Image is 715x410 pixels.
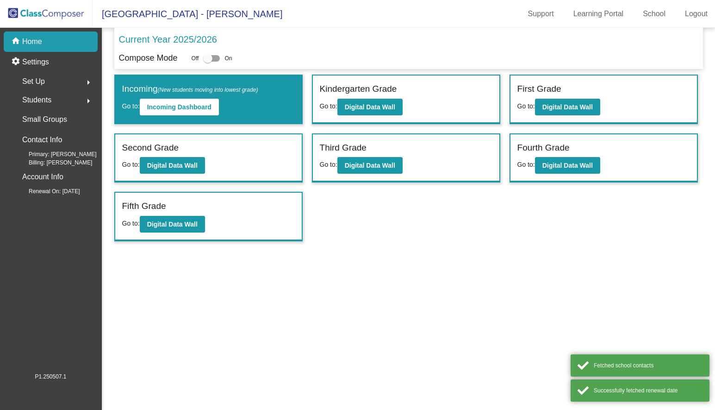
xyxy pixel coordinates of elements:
[11,57,22,68] mat-icon: settings
[122,141,179,155] label: Second Grade
[594,386,703,395] div: Successfully fetched renewal date
[542,103,593,111] b: Digital Data Wall
[22,75,45,88] span: Set Up
[535,99,600,115] button: Digital Data Wall
[147,162,198,169] b: Digital Data Wall
[635,6,673,21] a: School
[345,103,395,111] b: Digital Data Wall
[542,162,593,169] b: Digital Data Wall
[22,36,42,47] p: Home
[122,200,166,213] label: Fifth Grade
[122,220,140,227] span: Go to:
[119,52,178,64] p: Compose Mode
[22,113,67,126] p: Small Groups
[93,6,282,21] span: [GEOGRAPHIC_DATA] - [PERSON_NAME]
[122,161,140,168] span: Go to:
[22,170,63,183] p: Account Info
[22,94,51,107] span: Students
[535,157,600,174] button: Digital Data Wall
[517,161,535,168] span: Go to:
[224,54,232,63] span: On
[320,161,337,168] span: Go to:
[11,36,22,47] mat-icon: home
[337,157,403,174] button: Digital Data Wall
[517,141,570,155] label: Fourth Grade
[594,361,703,370] div: Fetched school contacts
[517,82,561,96] label: First Grade
[140,157,205,174] button: Digital Data Wall
[517,102,535,110] span: Go to:
[22,57,49,68] p: Settings
[22,133,62,146] p: Contact Info
[521,6,561,21] a: Support
[320,82,397,96] label: Kindergarten Grade
[337,99,403,115] button: Digital Data Wall
[566,6,631,21] a: Learning Portal
[83,95,94,107] mat-icon: arrow_right
[140,216,205,233] button: Digital Data Wall
[678,6,715,21] a: Logout
[140,99,219,115] button: Incoming Dashboard
[83,77,94,88] mat-icon: arrow_right
[320,102,337,110] span: Go to:
[14,158,92,167] span: Billing: [PERSON_NAME]
[147,221,198,228] b: Digital Data Wall
[192,54,199,63] span: Off
[122,102,140,110] span: Go to:
[147,103,211,111] b: Incoming Dashboard
[14,187,80,196] span: Renewal On: [DATE]
[14,150,97,158] span: Primary: [PERSON_NAME]
[320,141,367,155] label: Third Grade
[158,87,258,93] span: (New students moving into lowest grade)
[122,82,258,96] label: Incoming
[119,32,217,46] p: Current Year 2025/2026
[345,162,395,169] b: Digital Data Wall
